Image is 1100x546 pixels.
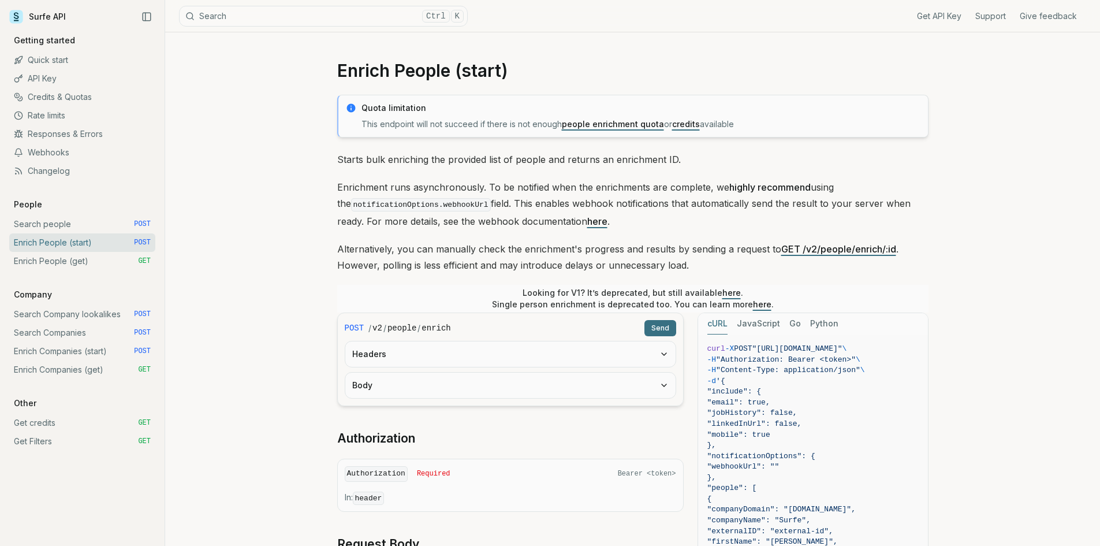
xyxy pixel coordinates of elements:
a: Support [975,10,1006,22]
span: POST [345,322,364,334]
p: People [9,199,47,210]
a: here [587,216,607,227]
span: \ [842,344,847,353]
span: Required [417,469,450,478]
a: Search Companies POST [9,324,155,342]
span: "include": { [707,387,762,396]
button: cURL [707,313,728,335]
span: curl [707,344,725,353]
span: }, [707,473,717,482]
span: "jobHistory": false, [707,408,797,417]
a: here [722,288,741,298]
p: In: [345,492,676,504]
p: This endpoint will not succeed if there is not enough or available [361,118,921,130]
span: "[URL][DOMAIN_NAME]" [752,344,842,353]
span: -X [725,344,734,353]
code: enrich [422,322,450,334]
span: GET [138,365,151,374]
kbd: Ctrl [422,10,450,23]
code: Authorization [345,466,408,482]
a: Enrich Companies (get) GET [9,361,155,379]
a: Enrich People (start) POST [9,233,155,252]
a: Enrich People (get) GET [9,252,155,270]
span: Bearer <token> [618,469,676,478]
a: Changelog [9,162,155,180]
code: notificationOptions.webhookUrl [351,198,491,211]
span: "Content-Type: application/json" [716,366,860,374]
a: Search people POST [9,215,155,233]
code: v2 [372,322,382,334]
a: Give feedback [1020,10,1077,22]
span: "mobile": true [707,430,770,439]
span: / [417,322,420,334]
span: "firstName": "[PERSON_NAME]", [707,537,838,546]
span: GET [138,437,151,446]
a: Rate limits [9,106,155,125]
span: GET [138,257,151,266]
span: POST [134,238,151,247]
p: Getting started [9,35,80,46]
span: "externalID": "external-id", [707,527,833,536]
span: GET [138,418,151,428]
span: POST [134,328,151,337]
span: "webhookUrl": "" [707,462,780,471]
span: POST [734,344,752,353]
span: POST [134,310,151,319]
a: Get credits GET [9,414,155,432]
p: Looking for V1? It’s deprecated, but still available . Single person enrichment is deprecated too... [492,287,774,310]
a: GET /v2/people/enrich/:id [781,243,896,255]
span: / [383,322,386,334]
p: Alternatively, you can manually check the enrichment's progress and results by sending a request ... [337,241,929,273]
kbd: K [451,10,464,23]
span: }, [707,441,717,450]
span: "companyName": "Surfe", [707,516,811,525]
span: "companyDomain": "[DOMAIN_NAME]", [707,505,856,514]
span: "people": [ [707,484,757,492]
span: "email": true, [707,398,770,407]
strong: highly recommend [729,181,811,193]
a: Responses & Errors [9,125,155,143]
a: here [753,299,771,309]
span: "Authorization: Bearer <token>" [716,355,856,364]
span: \ [856,355,860,364]
button: SearchCtrlK [179,6,468,27]
button: Go [789,313,801,335]
span: / [368,322,371,334]
span: -H [707,366,717,374]
span: -H [707,355,717,364]
a: Credits & Quotas [9,88,155,106]
button: Body [345,373,676,398]
p: Starts bulk enriching the provided list of people and returns an enrichment ID. [337,151,929,168]
a: Authorization [337,430,415,447]
a: Quick start [9,51,155,69]
code: header [353,492,385,505]
span: POST [134,347,151,356]
span: POST [134,220,151,229]
a: Get Filters GET [9,432,155,451]
span: "linkedInUrl": false, [707,419,802,428]
h1: Enrich People (start) [337,60,929,81]
a: Surfe API [9,8,66,25]
button: JavaScript [737,313,780,335]
span: { [707,495,712,503]
button: Send [644,320,676,336]
button: Python [810,313,838,335]
span: '{ [716,377,725,385]
p: Other [9,398,41,409]
a: people enrichment quota [562,119,664,129]
a: Enrich Companies (start) POST [9,342,155,361]
a: Webhooks [9,143,155,162]
a: Search Company lookalikes POST [9,305,155,324]
button: Headers [345,341,676,367]
span: -d [707,377,717,385]
a: credits [672,119,700,129]
span: \ [860,366,865,374]
p: Company [9,289,57,300]
p: Quota limitation [361,102,921,114]
button: Collapse Sidebar [138,8,155,25]
span: "notificationOptions": { [707,452,815,460]
a: API Key [9,69,155,88]
p: Enrichment runs asynchronously. To be notified when the enrichments are complete, we using the fi... [337,179,929,229]
a: Get API Key [917,10,961,22]
code: people [387,322,416,334]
